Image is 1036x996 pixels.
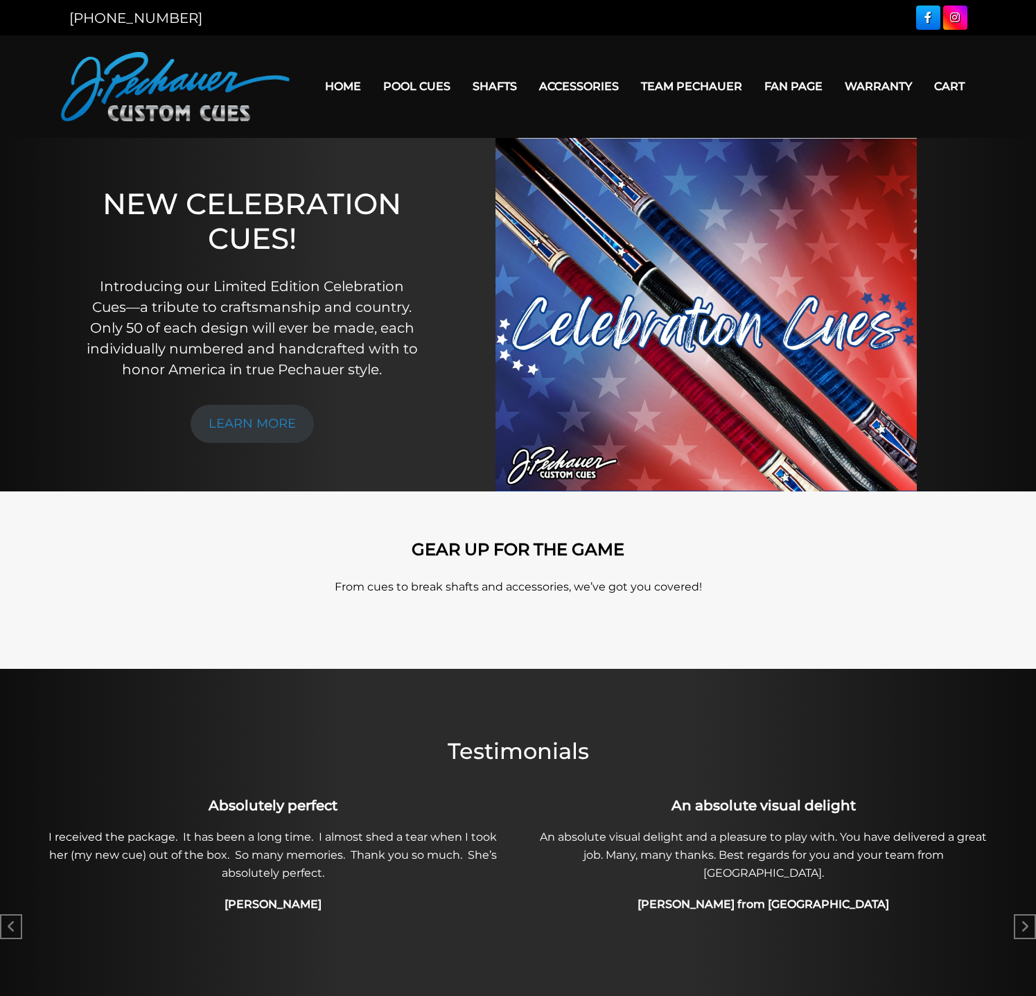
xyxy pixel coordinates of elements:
div: 1 / 49 [35,794,511,919]
img: Pechauer Custom Cues [61,52,290,121]
a: Pool Cues [372,69,462,104]
h3: Absolutely perfect [35,795,511,816]
p: Introducing our Limited Edition Celebration Cues—a tribute to craftsmanship and country. Only 50 ... [85,276,419,380]
a: Cart [923,69,976,104]
a: Home [314,69,372,104]
h1: NEW CELEBRATION CUES! [85,186,419,256]
p: An absolute visual delight and a pleasure to play with. You have delivered a great job. Many, man... [526,828,1001,882]
a: Shafts [462,69,528,104]
p: I received the package. It has been a long time. I almost shed a tear when I took her (my new cue... [35,828,511,882]
a: Warranty [834,69,923,104]
a: Team Pechauer [630,69,753,104]
div: 2 / 49 [525,794,1002,919]
a: [PHONE_NUMBER] [69,10,202,26]
p: From cues to break shafts and accessories, we’ve got you covered! [123,579,913,595]
a: LEARN MORE [191,405,314,443]
h3: An absolute visual delight [526,795,1001,816]
h4: [PERSON_NAME] [35,896,511,913]
strong: GEAR UP FOR THE GAME [412,539,624,559]
h4: [PERSON_NAME] from [GEOGRAPHIC_DATA] [526,896,1001,913]
a: Accessories [528,69,630,104]
a: Fan Page [753,69,834,104]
